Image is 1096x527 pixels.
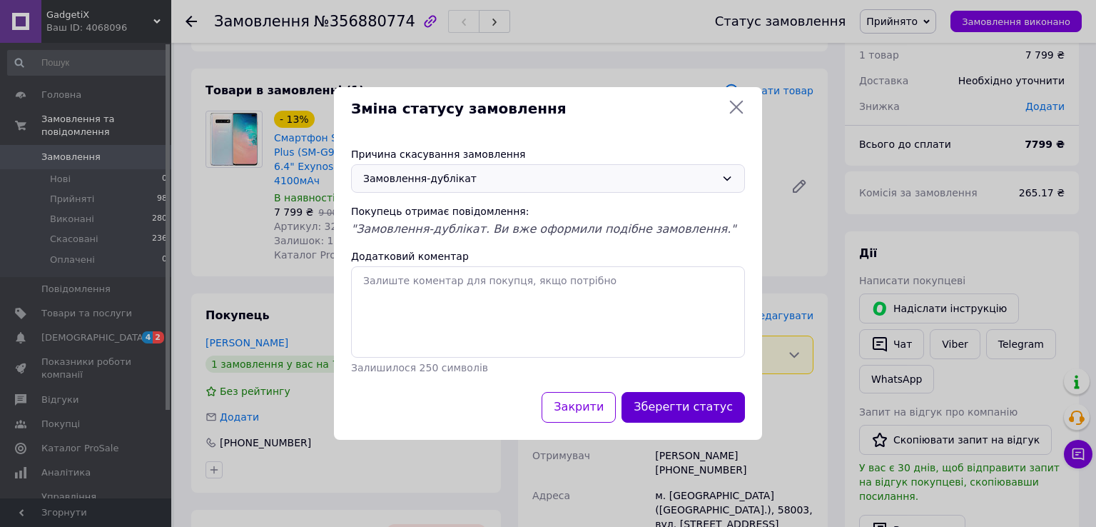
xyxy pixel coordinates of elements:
label: Додатковий коментар [351,251,469,262]
span: Залишилося 250 символів [351,362,488,373]
div: Замовлення-дублікат [363,171,716,186]
span: Зміна статусу замовлення [351,99,722,119]
div: Покупець отримає повідомлення: [351,204,745,219]
span: "Замовлення-дублікат. Ви вже оформили подібне замовлення." [351,222,736,236]
button: Зберегти статус [621,392,745,423]
button: Закрити [542,392,616,423]
div: Причина скасування замовлення [351,147,745,161]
